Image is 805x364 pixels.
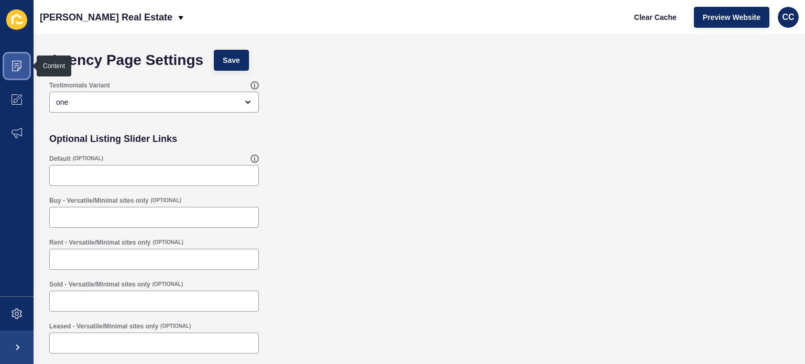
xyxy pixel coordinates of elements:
[49,196,148,205] label: Buy - Versatile/Minimal sites only
[49,55,203,65] h1: Agency Page Settings
[634,12,677,23] span: Clear Cache
[49,322,158,330] label: Leased - Versatile/Minimal sites only
[40,4,172,30] p: [PERSON_NAME] Real Estate
[49,238,150,247] label: Rent - Versatile/Minimal sites only
[160,323,191,330] span: (OPTIONAL)
[214,50,249,71] button: Save
[43,62,65,70] div: Content
[49,280,150,289] label: Sold - Versatile/Minimal sites only
[223,55,240,65] span: Save
[153,239,183,246] span: (OPTIONAL)
[49,81,110,90] label: Testimonials Variant
[49,155,71,163] label: Default
[150,197,181,204] span: (OPTIONAL)
[694,7,769,28] button: Preview Website
[73,155,103,162] span: (OPTIONAL)
[153,281,183,288] span: (OPTIONAL)
[703,12,760,23] span: Preview Website
[625,7,686,28] button: Clear Cache
[782,12,794,23] span: CC
[49,92,259,113] div: open menu
[49,134,177,144] h2: Optional Listing Slider Links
